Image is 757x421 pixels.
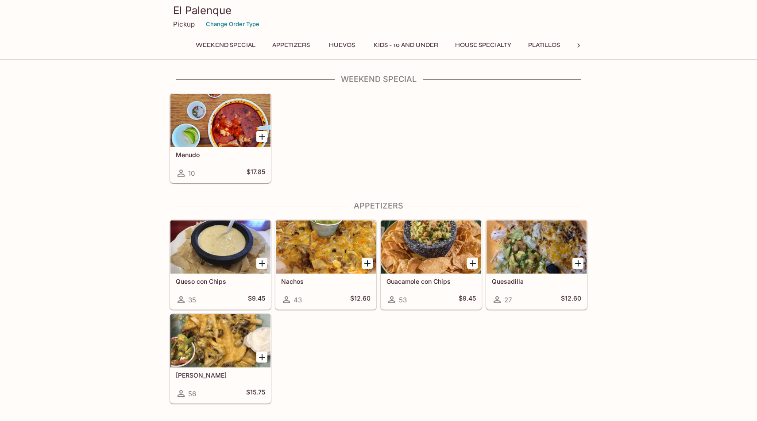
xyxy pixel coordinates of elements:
[256,258,267,269] button: Add Queso con Chips
[176,371,265,379] h5: [PERSON_NAME]
[202,17,263,31] button: Change Order Type
[191,39,260,51] button: Weekend Special
[188,169,195,178] span: 10
[247,168,265,178] h5: $17.85
[350,294,371,305] h5: $12.60
[256,131,267,142] button: Add Menudo
[170,220,271,309] a: Queso con Chips35$9.45
[450,39,516,51] button: House Specialty
[492,278,581,285] h5: Quesadilla
[275,220,376,309] a: Nachos43$12.60
[170,93,271,183] a: Menudo10$17.85
[399,296,407,304] span: 53
[170,94,270,147] div: Menudo
[294,296,302,304] span: 43
[561,294,581,305] h5: $12.60
[276,220,376,274] div: Nachos
[188,390,196,398] span: 56
[381,220,481,274] div: Guacamole con Chips
[322,39,362,51] button: Huevos
[176,278,265,285] h5: Queso con Chips
[459,294,476,305] h5: $9.45
[188,296,196,304] span: 35
[572,258,583,269] button: Add Quesadilla
[170,201,587,211] h4: Appetizers
[173,20,195,28] p: Pickup
[170,314,271,403] a: [PERSON_NAME]56$15.75
[369,39,443,51] button: Kids - 10 and Under
[486,220,587,309] a: Quesadilla27$12.60
[467,258,478,269] button: Add Guacamole con Chips
[170,220,270,274] div: Queso con Chips
[246,388,265,399] h5: $15.75
[381,220,482,309] a: Guacamole con Chips53$9.45
[248,294,265,305] h5: $9.45
[173,4,584,17] h3: El Palenque
[176,151,265,158] h5: Menudo
[170,314,270,367] div: Carne Asada Fries
[487,220,587,274] div: Quesadilla
[256,351,267,363] button: Add Carne Asada Fries
[267,39,315,51] button: Appetizers
[386,278,476,285] h5: Guacamole con Chips
[281,278,371,285] h5: Nachos
[362,258,373,269] button: Add Nachos
[523,39,565,51] button: Platillos
[170,74,587,84] h4: Weekend Special
[504,296,512,304] span: 27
